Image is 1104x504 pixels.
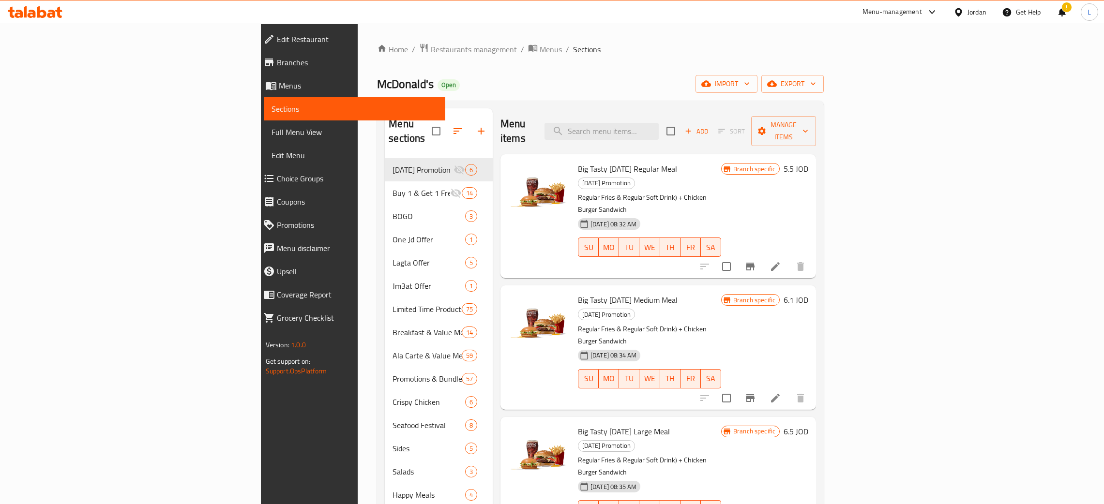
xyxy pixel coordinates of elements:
span: 3 [466,212,477,221]
span: L [1088,7,1091,17]
span: Branch specific [729,164,779,174]
button: MO [599,369,619,388]
span: 8 [466,421,477,430]
span: MO [603,371,615,385]
div: Lagta Offer [393,257,465,268]
span: 6 [466,165,477,175]
span: Sections [573,44,601,55]
button: SU [578,237,599,257]
div: [DATE] Promotion6 [385,158,493,181]
button: SA [701,369,721,388]
span: 14 [462,189,477,198]
span: 3 [466,467,477,476]
div: Limited Time Products75 [385,297,493,321]
div: Crispy Chicken6 [385,390,493,414]
span: 75 [462,305,477,314]
a: Choice Groups [256,167,445,190]
div: items [465,489,477,501]
div: Sides5 [385,437,493,460]
li: / [566,44,569,55]
span: Add item [681,124,712,139]
div: items [465,164,477,176]
span: 14 [462,328,477,337]
span: Promotions & Bundle Meals [393,373,461,385]
div: Ramadan Promotion [393,164,454,176]
svg: Inactive section [454,164,465,176]
div: Ala Carte & Value Meals59 [385,344,493,367]
span: BOGO [393,210,465,222]
span: Crispy Chicken [393,396,465,408]
div: items [465,210,477,222]
span: 5 [466,258,477,267]
button: TH [660,237,681,257]
span: Select to update [716,256,737,277]
span: Menus [279,80,438,91]
span: TH [664,371,677,385]
span: export [769,78,816,90]
div: Ala Carte & Value Meals [393,350,461,361]
h6: 6.1 JOD [784,293,808,307]
p: Regular Fries & Regular Soft Drink) + Chicken Burger Sandwich [578,323,721,347]
span: Select section first [712,124,751,139]
span: Seafood Festival [393,419,465,431]
span: Coverage Report [277,289,438,300]
span: Select section [661,121,681,141]
span: WE [643,240,656,254]
span: Salads [393,466,465,477]
span: SA [705,371,717,385]
div: Limited Time Products [393,303,461,315]
div: Sides [393,443,465,454]
span: Add [683,126,710,137]
button: Branch-specific-item [739,386,762,410]
span: 5 [466,444,477,453]
span: WE [643,371,656,385]
img: Big Tasty Ramadan Large Meal [508,425,570,487]
span: [DATE] Promotion [578,440,635,451]
span: Manage items [759,119,808,143]
button: MO [599,237,619,257]
div: Ramadan Promotion [578,440,635,452]
div: items [462,187,477,199]
button: TH [660,369,681,388]
div: items [465,466,477,477]
a: Edit Restaurant [256,28,445,51]
span: FR [684,240,697,254]
button: FR [681,237,701,257]
div: Ramadan Promotion [578,309,635,320]
span: Restaurants management [431,44,517,55]
span: SU [582,240,595,254]
button: Manage items [751,116,816,146]
span: FR [684,371,697,385]
span: Promotions [277,219,438,231]
span: Breakfast & Value Meals [393,326,461,338]
a: Sections [264,97,445,120]
span: Sections [272,103,438,115]
div: items [465,419,477,431]
a: Grocery Checklist [256,306,445,329]
a: Support.OpsPlatform [266,365,327,377]
span: Full Menu View [272,126,438,138]
span: TU [623,371,635,385]
p: Regular Fries & Regular Soft Drink) + Chicken Burger Sandwich [578,454,721,478]
span: [DATE] Promotion [578,309,635,320]
div: Ramadan Promotion [578,178,635,189]
span: Jm3at Offer [393,280,465,292]
p: Regular Fries & Regular Soft Drink) + Chicken Burger Sandwich [578,192,721,216]
span: [DATE] Promotion [578,178,635,189]
button: export [761,75,824,93]
span: import [703,78,750,90]
div: Jordan [968,7,986,17]
span: Choice Groups [277,173,438,184]
span: 6 [466,398,477,407]
nav: breadcrumb [377,43,824,56]
a: Restaurants management [419,43,517,56]
span: Version: [266,339,289,351]
h2: Menu items [500,117,533,146]
button: import [696,75,757,93]
button: SU [578,369,599,388]
span: [DATE] 08:34 AM [587,351,640,360]
li: / [521,44,524,55]
a: Coupons [256,190,445,213]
